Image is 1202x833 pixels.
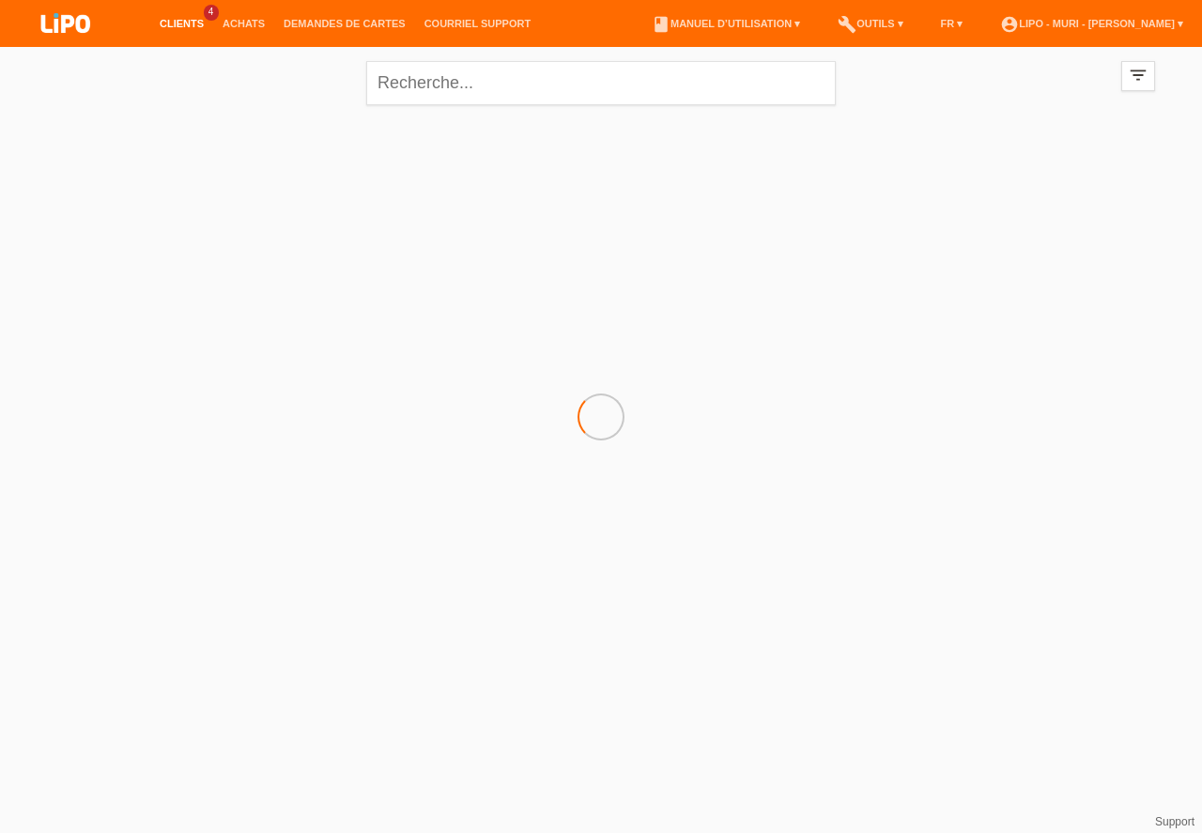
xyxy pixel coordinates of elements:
[1128,65,1148,85] i: filter_list
[652,15,670,34] i: book
[213,18,274,29] a: Achats
[150,18,213,29] a: Clients
[1000,15,1019,34] i: account_circle
[991,18,1193,29] a: account_circleLIPO - Muri - [PERSON_NAME] ▾
[828,18,912,29] a: buildOutils ▾
[366,61,836,105] input: Recherche...
[1155,815,1194,828] a: Support
[642,18,809,29] a: bookManuel d’utilisation ▾
[932,18,973,29] a: FR ▾
[204,5,219,21] span: 4
[19,39,113,53] a: LIPO pay
[838,15,856,34] i: build
[415,18,540,29] a: Courriel Support
[274,18,415,29] a: Demandes de cartes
